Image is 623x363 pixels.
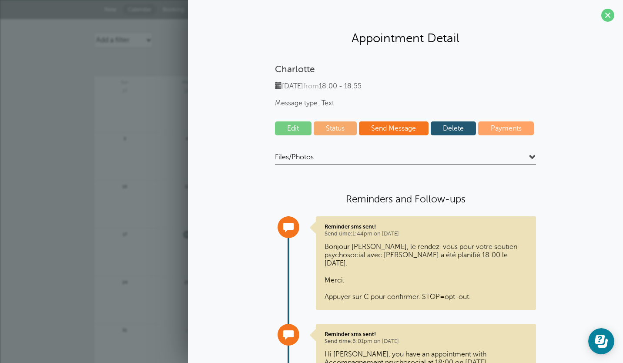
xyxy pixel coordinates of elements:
[183,183,191,189] span: 11
[197,30,614,46] h2: Appointment Detail
[275,82,362,90] span: [DATE] 18:00 - 18:55
[163,6,184,13] span: Booking
[325,338,352,344] span: Send time:
[183,279,191,285] span: 25
[121,279,129,285] span: 24
[325,243,527,301] p: Bonjour [PERSON_NAME], le rendez-vous pour votre soutien psychosocial avec [PERSON_NAME] a été pl...
[478,121,534,135] a: Payments
[325,231,352,237] span: Send time:
[183,135,191,141] span: 4
[275,121,311,135] a: Edit
[325,331,527,345] p: 6:01pm on [DATE]
[104,6,117,13] span: New
[183,231,191,237] span: 18
[183,87,191,94] span: 28
[128,6,151,13] span: Calendar
[275,99,536,108] span: Message type: Text
[431,121,476,135] a: Delete
[123,4,157,15] a: Calendar
[183,326,191,333] span: 1
[588,328,614,354] iframe: Resource center
[121,87,129,94] span: 27
[275,193,536,205] h4: Reminders and Follow-ups
[156,76,218,85] span: Mon
[121,135,129,141] span: 3
[359,121,429,135] a: Send Message
[314,121,357,135] a: Status
[121,231,129,237] span: 17
[325,223,527,237] p: 1:44pm on [DATE]
[121,183,129,189] span: 10
[121,326,129,333] span: 31
[275,153,314,161] span: Files/Photos
[94,76,156,85] span: Sun
[325,331,376,337] strong: Reminder sms sent!
[275,64,536,75] p: Charlotte
[303,82,319,90] span: from
[325,223,376,230] strong: Reminder sms sent!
